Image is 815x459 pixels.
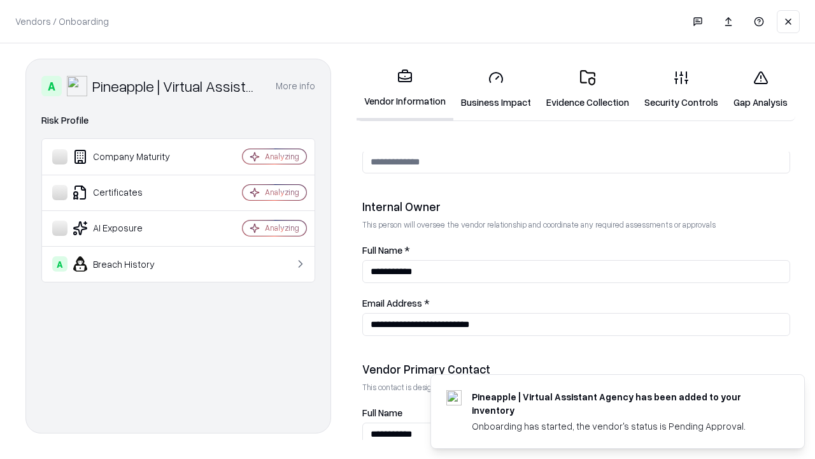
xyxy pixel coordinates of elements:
label: Email Address * [362,298,790,308]
div: AI Exposure [52,221,204,236]
div: Company Maturity [52,149,204,164]
div: Pineapple | Virtual Assistant Agency has been added to your inventory [472,390,774,417]
a: Vendor Information [357,59,453,120]
div: Pineapple | Virtual Assistant Agency [92,76,260,96]
div: Internal Owner [362,199,790,214]
a: Business Impact [453,60,539,119]
div: A [41,76,62,96]
div: Analyzing [265,187,299,198]
div: Certificates [52,185,204,200]
a: Gap Analysis [726,60,795,119]
div: A [52,256,67,272]
div: Vendor Primary Contact [362,361,790,377]
p: Vendors / Onboarding [15,15,109,28]
div: Risk Profile [41,113,315,128]
button: More info [276,75,315,98]
img: Pineapple | Virtual Assistant Agency [67,76,87,96]
div: Onboarding has started, the vendor's status is Pending Approval. [472,419,774,433]
div: Analyzing [265,151,299,162]
div: Analyzing [265,222,299,233]
p: This person will oversee the vendor relationship and coordinate any required assessments or appro... [362,219,790,230]
a: Evidence Collection [539,60,637,119]
div: Breach History [52,256,204,272]
img: trypineapple.com [446,390,462,405]
p: This contact is designated to receive the assessment request from Shift [362,382,790,393]
label: Full Name * [362,245,790,255]
a: Security Controls [637,60,726,119]
label: Full Name [362,408,790,418]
